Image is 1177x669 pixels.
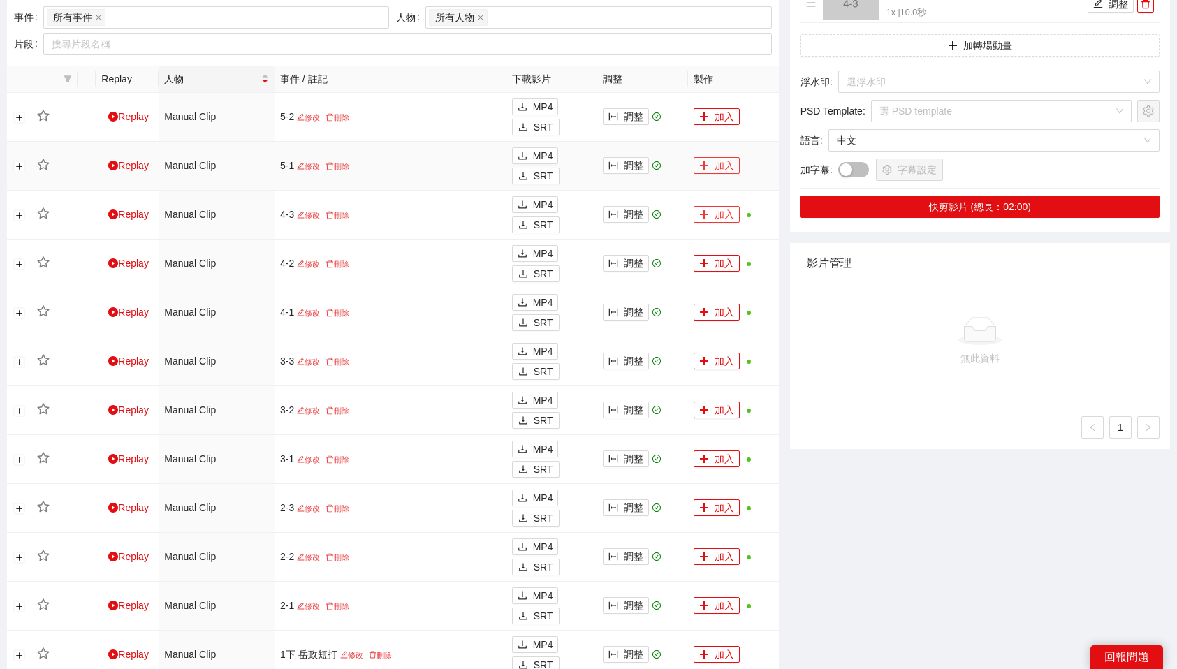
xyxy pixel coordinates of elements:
span: plus [699,161,709,172]
span: download [518,297,527,309]
span: download [518,464,528,476]
div: 4-3 [280,208,501,221]
div: Manual Clip [164,207,216,222]
span: check-circle [652,601,661,610]
span: edit [297,162,305,170]
span: 所有事件 [53,10,92,25]
th: 下載影片 [506,66,597,93]
div: Manual Clip [164,549,216,564]
span: column-width [608,503,618,514]
li: 1 [1109,416,1132,439]
button: left [1081,416,1104,439]
button: downloadSRT [512,559,560,575]
span: MP4 [533,588,553,603]
a: 修改 [294,553,323,561]
span: MP4 [533,490,553,506]
a: Replay [108,209,149,220]
span: star [37,354,50,367]
span: play-circle [108,161,118,170]
button: downloadSRT [512,608,560,624]
span: SRT [534,266,553,281]
button: plus加入 [694,402,740,418]
div: 5-2 [280,110,501,123]
span: plus [699,503,709,514]
span: star [37,452,50,464]
a: Replay [108,453,149,464]
span: check-circle [652,308,661,317]
button: column-width調整 [603,646,649,663]
label: 事件 [14,6,43,29]
span: column-width [608,601,618,612]
span: SRT [534,217,553,233]
button: column-width調整 [603,450,649,467]
a: Replay [108,649,149,660]
div: 2-1 [280,599,501,612]
span: download [518,318,528,329]
a: Replay [108,111,149,122]
span: plus [699,307,709,318]
span: plus [699,601,709,612]
span: column-width [608,258,618,270]
span: download [518,220,528,231]
span: download [518,416,528,427]
span: plus [699,649,709,661]
span: star [37,550,50,562]
span: column-width [608,209,618,221]
a: 刪除 [323,162,351,170]
a: 修改 [294,309,323,317]
a: Replay [108,160,149,171]
button: column-width調整 [603,499,649,516]
span: download [518,562,528,573]
span: SRT [534,608,553,624]
span: MP4 [533,148,553,163]
a: 刪除 [323,406,351,415]
a: Replay [108,307,149,318]
button: downloadMP4 [512,441,559,457]
button: downloadSRT [512,168,560,184]
span: 中文 [837,130,1151,151]
span: check-circle [652,503,661,513]
span: check-circle [652,455,661,464]
p: 1x | 10.0 秒 [886,6,1084,20]
span: MP4 [533,344,553,359]
span: edit [297,113,305,121]
span: download [518,591,527,602]
a: 修改 [294,455,323,464]
span: column-width [608,356,618,367]
button: plus加入 [694,548,740,565]
button: downloadSRT [512,265,560,282]
span: check-circle [652,161,661,170]
span: column-width [608,649,618,661]
span: check-circle [652,210,661,219]
a: Replay [108,551,149,562]
span: download [518,102,527,113]
a: 1 [1110,417,1131,438]
button: downloadSRT [512,314,560,331]
button: 展開行 [14,650,25,661]
span: play-circle [108,405,118,415]
div: Manual Clip [164,500,216,515]
a: 修改 [337,651,366,659]
button: 展開行 [14,406,25,417]
span: 加字幕 : [800,162,833,177]
span: SRT [534,168,553,184]
button: 展開行 [14,357,25,368]
span: star [37,501,50,513]
span: edit [297,260,305,267]
span: MP4 [533,197,553,212]
span: delete [326,211,333,219]
span: play-circle [108,454,118,464]
th: 事件 / 註記 [275,66,506,93]
span: MP4 [533,637,553,652]
a: 修改 [294,602,323,610]
button: downloadSRT [512,510,560,527]
span: download [518,611,528,622]
button: downloadSRT [512,216,560,233]
span: column-width [608,405,618,416]
button: downloadMP4 [512,392,559,409]
div: 回報問題 [1090,645,1163,669]
span: download [518,269,528,280]
button: 展開行 [14,552,25,564]
a: Replay [108,355,149,367]
span: download [518,493,527,504]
